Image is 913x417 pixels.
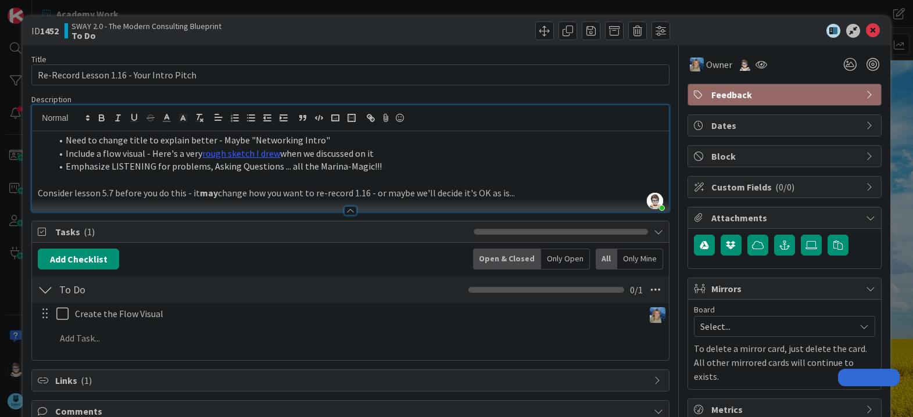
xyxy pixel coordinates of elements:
div: All [596,249,617,269]
span: Metrics [711,402,860,416]
span: Owner [706,57,732,71]
b: 1452 [40,25,59,37]
span: Tasks [55,225,467,239]
p: Consider lesson 5.7 before you do this - it change how you want to re-record 1.16 - or maybe we'l... [38,186,663,200]
label: Title [31,54,46,64]
li: Include a flow visual - Here's a very when we discussed on it [52,147,663,160]
span: Feedback [711,88,860,102]
a: rough sketch I drew [202,148,280,159]
img: GSQywPghEhdbY4OwXOWrjRcy4shk9sHH.png [647,193,663,209]
span: Mirrors [711,282,860,296]
p: Create the Flow Visual [75,307,639,321]
li: Emphasize LISTENING for problems, Asking Questions ... all the Marina-Magic!!! [52,160,663,173]
li: Need to change title to explain better - Maybe "Networking Intro" [52,134,663,147]
span: Custom Fields [711,180,860,194]
span: 0 / 1 [630,283,643,297]
img: MA [650,307,665,323]
span: Block [711,149,860,163]
span: ID [31,24,59,38]
span: ( 1 ) [81,375,92,386]
div: Only Open [541,249,590,269]
div: Open & Closed [473,249,541,269]
img: TP [738,58,751,71]
img: MA [690,57,704,71]
span: Select... [700,318,849,335]
span: Board [694,305,715,314]
input: type card name here... [31,64,669,85]
span: Links [55,373,647,387]
div: Only Mine [617,249,663,269]
button: Add Checklist [38,249,119,269]
span: Dates [711,118,860,132]
span: ( 1 ) [84,226,95,238]
p: To delete a mirror card, just delete the card. All other mirrored cards will continue to exists. [694,341,875,383]
span: SWAY 2.0 - The Modern Consulting Blueprint [71,21,221,31]
b: To Do [71,31,221,40]
span: Description [31,94,71,105]
input: Add Checklist... [55,279,317,300]
span: Attachments [711,211,860,225]
span: ( 0/0 ) [775,181,794,193]
strong: may [200,187,218,199]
